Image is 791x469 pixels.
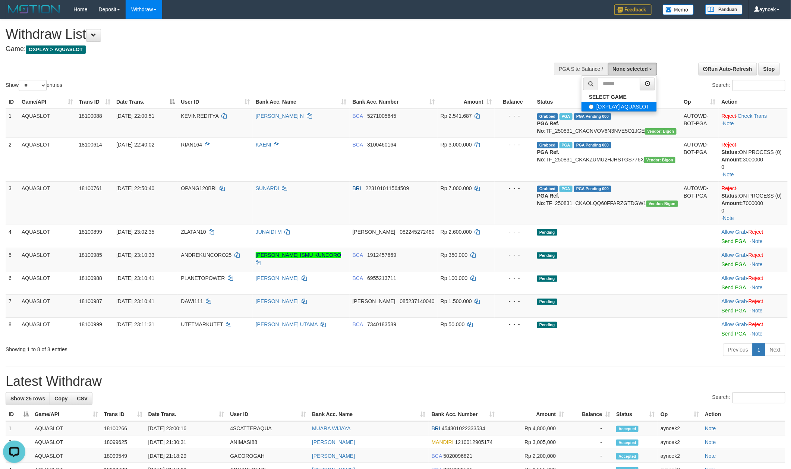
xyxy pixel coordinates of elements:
a: [PERSON_NAME] [312,453,355,459]
td: 18100266 [101,421,145,435]
span: BCA [353,275,363,281]
span: [DATE] 23:11:31 [116,321,154,327]
span: Grabbed [537,113,558,120]
a: 1 [753,343,765,356]
a: Note [752,284,763,290]
span: ANDREKUNCORO25 [181,252,231,258]
b: SELECT GAME [589,94,627,100]
span: 18100088 [79,113,102,119]
a: Send PGA [722,331,746,337]
th: Bank Acc. Number: activate to sort column ascending [350,95,438,109]
label: [OXPLAY] AQUASLOT [582,102,657,111]
a: SUNARDI [256,185,279,191]
span: [DATE] 23:10:41 [116,298,154,304]
span: 18100999 [79,321,102,327]
a: Reject [749,298,763,304]
span: Grabbed [537,186,558,192]
td: - [567,435,614,449]
td: · [719,294,788,317]
img: panduan.png [705,4,743,15]
div: - - - [498,185,531,192]
span: Copy 085237140040 to clipboard [400,298,435,304]
h1: Latest Withdraw [6,374,785,389]
button: Open LiveChat chat widget [3,3,25,25]
span: Pending [537,322,557,328]
th: ID: activate to sort column descending [6,407,32,421]
span: UTETMARKUTET [181,321,223,327]
select: Showentries [19,80,47,91]
span: Copy 082245272480 to clipboard [400,229,435,235]
a: Previous [723,343,753,356]
a: [PERSON_NAME] N [256,113,304,119]
a: Note [723,120,734,126]
td: AQUASLOT [19,248,76,271]
span: Rp 1.500.000 [441,298,472,304]
span: BCA [353,113,363,119]
span: · [722,229,749,235]
span: DAWI111 [181,298,203,304]
td: 6 [6,271,19,294]
td: Rp 2,200,000 [498,449,567,463]
td: · · [719,181,788,225]
a: MUARA WIJAYA [312,425,351,431]
span: · [722,321,749,327]
td: AUTOWD-BOT-PGA [681,109,719,138]
div: - - - [498,251,531,259]
span: Show 25 rows [10,396,45,402]
a: Allow Grab [722,252,747,258]
img: MOTION_logo.png [6,4,62,15]
td: ayncek2 [658,435,702,449]
a: Note [723,171,734,177]
td: ayncek2 [658,449,702,463]
td: 8 [6,317,19,340]
a: Show 25 rows [6,392,50,405]
td: TF_250831_CKAKZUMU2HJHSTGS776X [534,138,681,181]
td: · [719,248,788,271]
a: Reject [722,113,737,119]
div: - - - [498,274,531,282]
td: AQUASLOT [19,225,76,248]
a: Note [752,238,763,244]
a: Run Auto-Refresh [699,63,757,75]
a: Reject [749,252,763,258]
th: Action [719,95,788,109]
a: Reject [749,229,763,235]
img: Button%20Memo.svg [663,4,694,15]
span: Rp 2.600.000 [441,229,472,235]
span: Accepted [616,426,639,432]
span: [PERSON_NAME] [353,298,395,304]
span: BCA [353,321,363,327]
th: Op: activate to sort column ascending [658,407,702,421]
label: Search: [712,80,785,91]
span: BCA [353,142,363,148]
a: Note [723,215,734,221]
td: 2 [6,435,32,449]
span: [DATE] 22:40:02 [116,142,154,148]
h1: Withdraw List [6,27,520,42]
td: TF_250831_CKACNVOV6N3NVE5O1JGE [534,109,681,138]
th: Status [534,95,681,109]
td: 1 [6,421,32,435]
td: 4SCATTERAQUA [227,421,309,435]
td: AQUASLOT [19,271,76,294]
h4: Game: [6,45,520,53]
a: Allow Grab [722,275,747,281]
a: [PERSON_NAME] ISMU KUNCORO [256,252,341,258]
span: None selected [613,66,648,72]
span: Copy 6955213711 to clipboard [367,275,396,281]
th: Balance: activate to sort column ascending [567,407,614,421]
td: AQUASLOT [32,421,101,435]
span: Copy 1210012905174 to clipboard [455,439,493,445]
a: Send PGA [722,261,746,267]
span: ZLATAN10 [181,229,206,235]
span: Accepted [616,440,639,446]
th: Date Trans.: activate to sort column ascending [145,407,227,421]
td: - [567,449,614,463]
td: 5 [6,248,19,271]
th: Date Trans.: activate to sort column descending [113,95,178,109]
th: Action [702,407,785,421]
span: BRI [353,185,361,191]
span: Copy 5271005645 to clipboard [367,113,396,119]
span: 18100761 [79,185,102,191]
span: · [722,298,749,304]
